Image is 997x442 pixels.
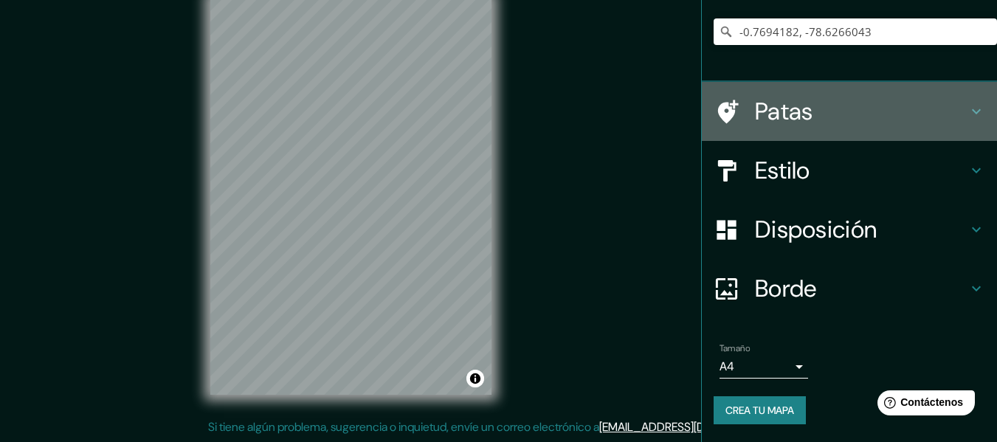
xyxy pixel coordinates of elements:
font: Tamaño [720,342,750,354]
button: Crea tu mapa [714,396,806,424]
font: Si tiene algún problema, sugerencia o inquietud, envíe un correo electrónico a [208,419,599,435]
iframe: Lanzador de widgets de ayuda [866,384,981,426]
a: [EMAIL_ADDRESS][DOMAIN_NAME] [599,419,782,435]
button: Activar o desactivar atribución [466,370,484,387]
font: Crea tu mapa [725,404,794,417]
font: Disposición [755,214,877,245]
font: Patas [755,96,813,127]
div: A4 [720,355,808,379]
div: Disposición [702,200,997,259]
font: Borde [755,273,817,304]
input: Elige tu ciudad o zona [714,18,997,45]
font: Estilo [755,155,810,186]
font: A4 [720,359,734,374]
div: Borde [702,259,997,318]
div: Patas [702,82,997,141]
div: Estilo [702,141,997,200]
